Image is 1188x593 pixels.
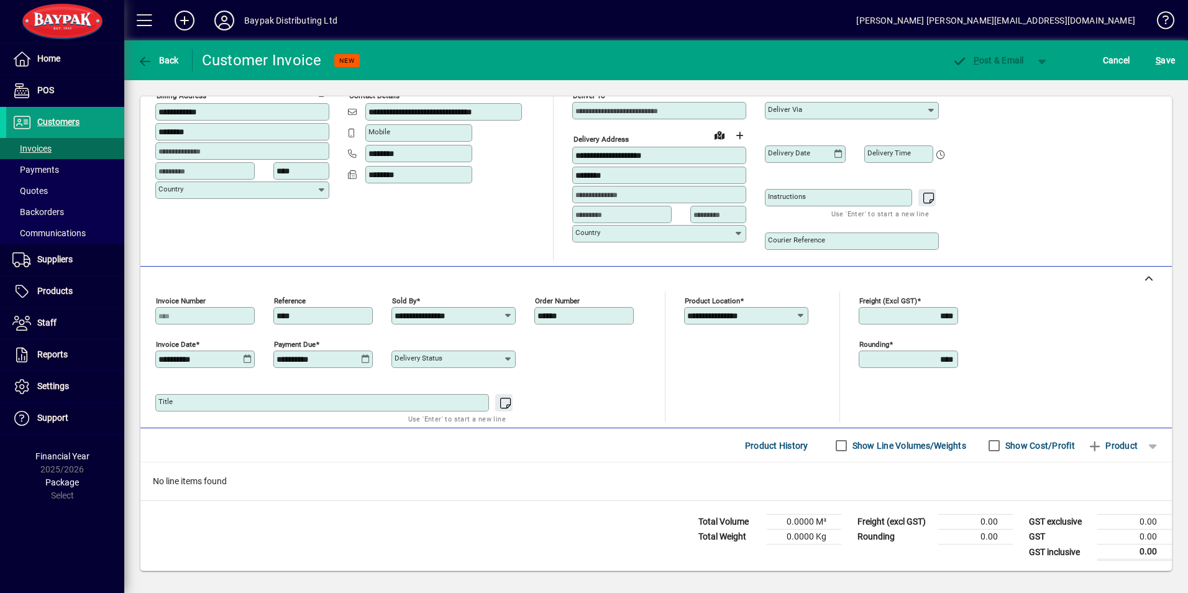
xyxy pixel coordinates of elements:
[1023,545,1097,560] td: GST inclusive
[244,11,337,30] div: Baypak Distributing Ltd
[6,403,124,434] a: Support
[1081,434,1144,457] button: Product
[156,340,196,349] mat-label: Invoice date
[134,49,182,71] button: Back
[12,228,86,238] span: Communications
[37,117,80,127] span: Customers
[12,186,48,196] span: Quotes
[745,436,808,456] span: Product History
[685,296,740,305] mat-label: Product location
[37,286,73,296] span: Products
[831,206,929,221] mat-hint: Use 'Enter' to start a new line
[768,149,810,157] mat-label: Delivery date
[6,75,124,106] a: POS
[768,236,825,244] mat-label: Courier Reference
[867,149,911,157] mat-label: Delivery time
[6,180,124,201] a: Quotes
[6,371,124,402] a: Settings
[767,530,841,545] td: 0.0000 Kg
[37,413,68,423] span: Support
[1003,439,1075,452] label: Show Cost/Profit
[202,50,322,70] div: Customer Invoice
[692,515,767,530] td: Total Volume
[1097,530,1172,545] td: 0.00
[339,57,355,65] span: NEW
[710,125,729,145] a: View on map
[850,439,966,452] label: Show Line Volumes/Weights
[952,55,1024,65] span: ost & Email
[1156,50,1175,70] span: ave
[1097,545,1172,560] td: 0.00
[1100,49,1133,71] button: Cancel
[408,411,506,426] mat-hint: Use 'Enter' to start a new line
[6,223,124,244] a: Communications
[124,49,193,71] app-page-header-button: Back
[293,81,313,101] a: View on map
[938,515,1013,530] td: 0.00
[368,127,390,136] mat-label: Mobile
[6,159,124,180] a: Payments
[37,318,57,328] span: Staff
[535,296,580,305] mat-label: Order number
[1156,55,1161,65] span: S
[1087,436,1138,456] span: Product
[12,144,52,154] span: Invoices
[156,296,206,305] mat-label: Invoice number
[938,530,1013,545] td: 0.00
[35,451,89,461] span: Financial Year
[851,515,938,530] td: Freight (excl GST)
[768,192,806,201] mat-label: Instructions
[140,462,1172,500] div: No line items found
[37,349,68,359] span: Reports
[6,276,124,307] a: Products
[12,207,64,217] span: Backorders
[575,228,600,237] mat-label: Country
[6,244,124,275] a: Suppliers
[37,53,60,63] span: Home
[1023,515,1097,530] td: GST exclusive
[740,434,813,457] button: Product History
[946,49,1030,71] button: Post & Email
[274,296,306,305] mat-label: Reference
[859,340,889,349] mat-label: Rounding
[158,397,173,406] mat-label: Title
[1153,49,1178,71] button: Save
[6,44,124,75] a: Home
[768,105,802,114] mat-label: Deliver via
[6,201,124,223] a: Backorders
[1023,530,1097,545] td: GST
[856,11,1135,30] div: [PERSON_NAME] [PERSON_NAME][EMAIL_ADDRESS][DOMAIN_NAME]
[851,530,938,545] td: Rounding
[37,85,54,95] span: POS
[313,82,332,102] button: Copy to Delivery address
[45,477,79,487] span: Package
[6,339,124,370] a: Reports
[6,308,124,339] a: Staff
[204,9,244,32] button: Profile
[692,530,767,545] td: Total Weight
[158,185,183,193] mat-label: Country
[37,254,73,264] span: Suppliers
[1103,50,1130,70] span: Cancel
[6,138,124,159] a: Invoices
[1148,2,1172,43] a: Knowledge Base
[137,55,179,65] span: Back
[767,515,841,530] td: 0.0000 M³
[165,9,204,32] button: Add
[1097,515,1172,530] td: 0.00
[859,296,917,305] mat-label: Freight (excl GST)
[37,381,69,391] span: Settings
[974,55,979,65] span: P
[12,165,59,175] span: Payments
[395,354,442,362] mat-label: Delivery status
[729,126,749,145] button: Choose address
[392,296,416,305] mat-label: Sold by
[274,340,316,349] mat-label: Payment due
